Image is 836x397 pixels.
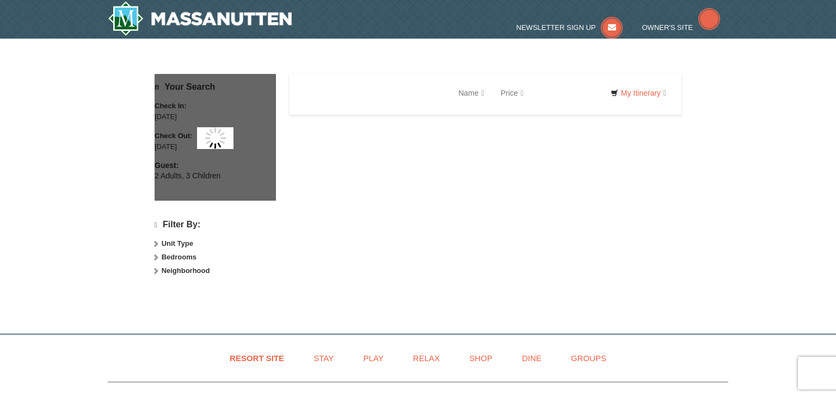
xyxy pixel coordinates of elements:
strong: Neighborhood [162,266,210,275]
a: Dine [508,346,555,370]
a: Relax [399,346,453,370]
span: Owner's Site [642,23,693,32]
a: Name [450,82,492,104]
a: My Itinerary [604,85,673,101]
a: Play [349,346,397,370]
strong: Unit Type [162,239,193,247]
span: Newsletter Sign Up [517,23,596,32]
a: Massanutten Resort [108,1,292,36]
a: Stay [300,346,347,370]
strong: Bedrooms [162,253,196,261]
a: Owner's Site [642,23,721,32]
img: wait gif [205,127,226,149]
a: Price [493,82,532,104]
h4: Filter By: [155,220,276,230]
a: Groups [557,346,620,370]
img: Massanutten Resort Logo [108,1,292,36]
a: Shop [456,346,506,370]
a: Newsletter Sign Up [517,23,623,32]
a: Resort Site [216,346,298,370]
